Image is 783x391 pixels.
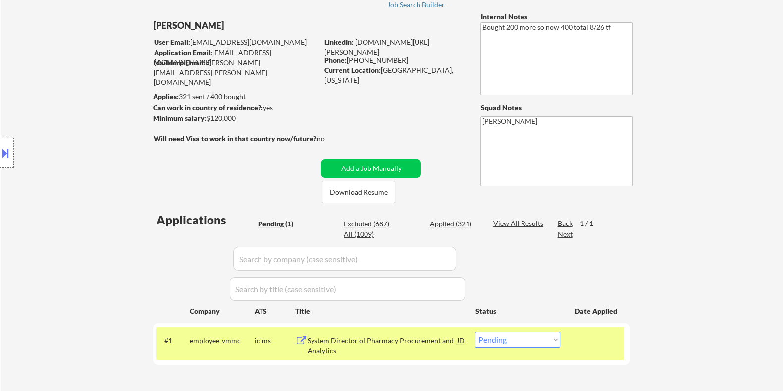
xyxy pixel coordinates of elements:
[429,219,479,229] div: Applied (321)
[153,58,205,67] strong: Mailslurp Email:
[324,56,346,64] strong: Phone:
[153,113,317,123] div: $120,000
[153,114,206,122] strong: Minimum salary:
[307,336,457,355] div: System Director of Pharmacy Procurement and Analytics
[344,219,393,229] div: Excluded (687)
[387,1,445,8] div: Job Search Builder
[316,134,345,144] div: no
[322,181,395,203] button: Download Resume
[153,92,317,102] div: 321 sent / 400 bought
[321,159,421,178] button: Add a Job Manually
[557,219,573,228] div: Back
[230,277,465,301] input: Search by title (case sensitive)
[324,65,464,85] div: [GEOGRAPHIC_DATA], [US_STATE]
[344,229,393,239] div: All (1009)
[475,302,560,320] div: Status
[153,58,317,87] div: [PERSON_NAME][EMAIL_ADDRESS][PERSON_NAME][DOMAIN_NAME]
[154,48,317,67] div: [EMAIL_ADDRESS][DOMAIN_NAME]
[324,56,464,65] div: [PHONE_NUMBER]
[254,336,295,346] div: icims
[480,12,633,22] div: Internal Notes
[324,38,430,56] a: [DOMAIN_NAME][URL] [PERSON_NAME]
[480,103,633,112] div: Squad Notes
[154,48,212,56] strong: Application Email:
[189,336,254,346] div: employee-vmmc
[154,38,190,46] strong: User Email:
[387,1,445,11] a: Job Search Builder
[233,247,456,271] input: Search by company (case sensitive)
[156,214,254,226] div: Applications
[153,19,357,32] div: [PERSON_NAME]
[153,103,314,112] div: yes
[254,306,295,316] div: ATS
[153,103,262,112] strong: Can work in country of residence?:
[258,219,307,229] div: Pending (1)
[493,219,546,228] div: View All Results
[324,38,353,46] strong: LinkedIn:
[295,306,466,316] div: Title
[574,306,618,316] div: Date Applied
[557,229,573,239] div: Next
[164,336,181,346] div: #1
[579,219,602,228] div: 1 / 1
[456,332,466,349] div: JD
[154,37,317,47] div: [EMAIL_ADDRESS][DOMAIN_NAME]
[189,306,254,316] div: Company
[324,66,380,74] strong: Current Location:
[153,134,318,143] strong: Will need Visa to work in that country now/future?:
